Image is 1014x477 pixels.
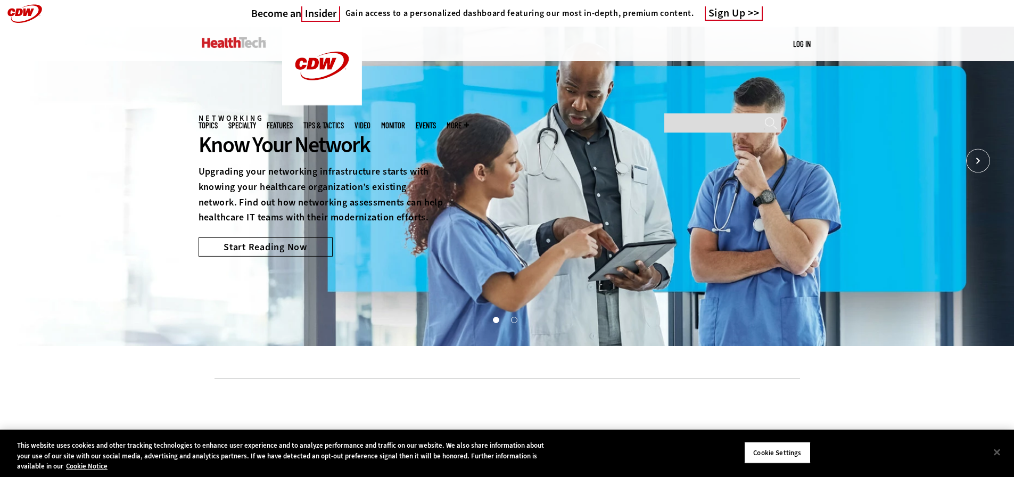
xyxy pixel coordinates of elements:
[251,7,340,20] a: Become anInsider
[199,130,446,159] div: Know Your Network
[199,237,333,257] a: Start Reading Now
[228,121,256,129] span: Specialty
[985,440,1009,464] button: Close
[301,6,340,22] span: Insider
[744,441,811,464] button: Cookie Settings
[199,164,446,225] p: Upgrading your networking infrastructure starts with knowing your healthcare organization’s exist...
[314,394,701,442] iframe: advertisement
[793,38,811,50] div: User menu
[793,39,811,48] a: Log in
[66,462,108,471] a: More information about your privacy
[355,121,370,129] a: Video
[705,6,763,21] a: Sign Up
[282,97,362,108] a: CDW
[493,317,498,322] button: 1 of 2
[267,121,293,129] a: Features
[447,121,469,129] span: More
[24,149,48,173] button: Prev
[345,8,694,19] h4: Gain access to a personalized dashboard featuring our most in-depth, premium content.
[966,149,990,173] button: Next
[202,37,266,48] img: Home
[282,27,362,105] img: Home
[251,7,340,20] h3: Become an
[511,317,516,322] button: 2 of 2
[199,121,218,129] span: Topics
[17,440,558,472] div: This website uses cookies and other tracking technologies to enhance user experience and to analy...
[303,121,344,129] a: Tips & Tactics
[340,8,694,19] a: Gain access to a personalized dashboard featuring our most in-depth, premium content.
[381,121,405,129] a: MonITor
[416,121,436,129] a: Events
